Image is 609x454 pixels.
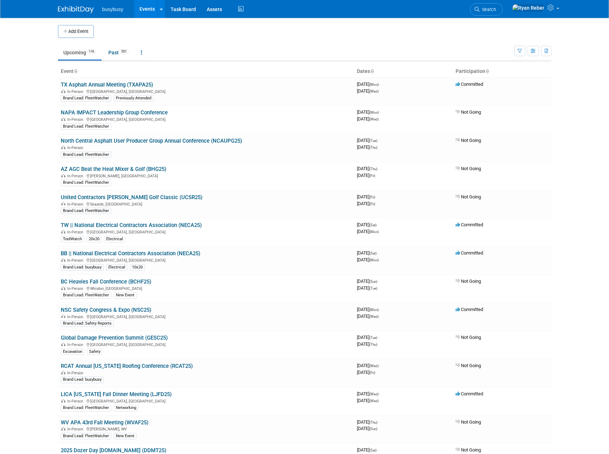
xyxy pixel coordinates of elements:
[369,174,375,178] span: (Fri)
[369,392,379,396] span: (Wed)
[369,258,379,262] span: (Mon)
[61,230,65,233] img: In-Person Event
[61,391,172,398] a: LICA [US_STATE] Fall Dinner Meeting (LJFD25)
[456,166,481,171] span: Not Going
[369,427,377,431] span: (Sun)
[456,307,483,312] span: Committed
[67,427,85,431] span: In-Person
[61,116,351,122] div: [GEOGRAPHIC_DATA], [GEOGRAPHIC_DATA]
[357,144,377,150] span: [DATE]
[61,109,168,116] a: NAPA IMPACT Leadership Group Conference
[369,145,377,149] span: (Thu)
[61,292,111,298] div: Brand Lead: FleetWatcher
[470,3,503,16] a: Search
[61,257,351,263] div: [GEOGRAPHIC_DATA], [GEOGRAPHIC_DATA]
[67,174,85,178] span: In-Person
[357,222,379,227] span: [DATE]
[456,447,481,453] span: Not Going
[61,285,351,291] div: Whistler, [GEOGRAPHIC_DATA]
[61,398,351,404] div: [GEOGRAPHIC_DATA], [GEOGRAPHIC_DATA]
[378,419,379,425] span: -
[61,307,151,313] a: NSC Safety Congress & Expo (NSC25)
[61,399,65,403] img: In-Person Event
[369,167,377,171] span: (Thu)
[61,123,111,130] div: Brand Lead: FleetWatcher
[357,194,377,199] span: [DATE]
[378,166,379,171] span: -
[61,427,65,430] img: In-Person Event
[61,208,111,214] div: Brand Lead: FleetWatcher
[114,292,137,298] div: New Event
[369,89,379,93] span: (Wed)
[369,342,377,346] span: (Thu)
[485,68,489,74] a: Sort by Participation Type
[369,139,377,143] span: (Tue)
[61,341,351,347] div: [GEOGRAPHIC_DATA], [GEOGRAPHIC_DATA]
[456,82,483,87] span: Committed
[378,335,379,340] span: -
[61,349,84,355] div: Excavation
[456,109,481,115] span: Not Going
[357,116,379,122] span: [DATE]
[61,145,65,149] img: In-Person Event
[369,364,379,368] span: (Wed)
[357,341,377,347] span: [DATE]
[67,315,85,319] span: In-Person
[512,4,545,12] img: Ryan Reber
[58,46,102,59] a: Upcoming116
[357,426,377,431] span: [DATE]
[61,447,166,454] a: 2025 Dozer Day [DOMAIN_NAME] (DDMT25)
[103,46,134,59] a: Past551
[61,236,84,242] div: ToolWatch
[61,264,104,271] div: Brand Lead: busybusy
[456,278,481,284] span: Not Going
[61,278,151,285] a: BC Heavies Fall Conference (BCHF25)
[357,82,381,87] span: [DATE]
[380,391,381,396] span: -
[61,342,65,346] img: In-Person Event
[369,420,377,424] span: (Thu)
[456,194,481,199] span: Not Going
[67,258,85,263] span: In-Person
[456,335,481,340] span: Not Going
[378,250,379,256] span: -
[67,399,85,404] span: In-Person
[354,65,453,78] th: Dates
[61,335,168,341] a: Global Damage Prevention Summit (GESC25)
[61,166,166,172] a: AZ AGC Beat the Heat Mixer & Golf (BHG25)
[357,314,379,319] span: [DATE]
[370,68,374,74] a: Sort by Start Date
[456,250,483,256] span: Committed
[380,109,381,115] span: -
[61,320,114,327] div: Brand Lead: Safety Reports
[378,138,379,143] span: -
[369,195,375,199] span: (Fri)
[61,426,351,431] div: [PERSON_NAME], WV
[67,89,85,94] span: In-Person
[61,201,351,207] div: Seaside, [GEOGRAPHIC_DATA]
[357,447,379,453] span: [DATE]
[369,251,377,255] span: (Sat)
[61,82,153,88] a: TX Asphalt Annual Meeting (TXAPA25)
[104,236,125,242] div: Electrical
[87,236,102,242] div: 20x20
[456,138,481,143] span: Not Going
[378,222,379,227] span: -
[130,264,145,271] div: 10x20
[357,201,375,206] span: [DATE]
[357,138,379,143] span: [DATE]
[67,230,85,235] span: In-Person
[357,109,381,115] span: [DATE]
[357,285,377,291] span: [DATE]
[456,419,481,425] span: Not Going
[369,117,379,121] span: (Wed)
[357,88,379,94] span: [DATE]
[61,179,111,186] div: Brand Lead: FleetWatcher
[61,376,104,383] div: Brand Lead: busybusy
[357,419,379,425] span: [DATE]
[369,223,377,227] span: (Sat)
[61,258,65,262] img: In-Person Event
[369,280,377,283] span: (Sun)
[61,433,111,439] div: Brand Lead: FleetWatcher
[380,82,381,87] span: -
